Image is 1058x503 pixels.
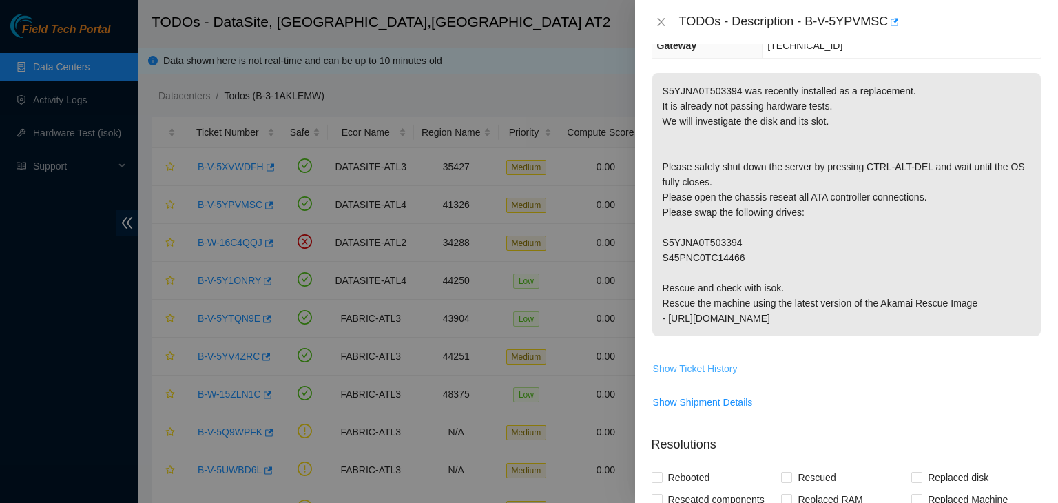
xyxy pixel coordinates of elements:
p: S5YJNA0T503394 was recently installed as a replacement. It is already not passing hardware tests.... [652,73,1041,336]
span: Show Shipment Details [653,395,753,410]
span: Show Ticket History [653,361,738,376]
span: Replaced disk [922,466,994,489]
span: close [656,17,667,28]
div: TODOs - Description - B-V-5YPVMSC [679,11,1041,33]
span: [TECHNICAL_ID] [767,40,842,51]
button: Close [652,16,671,29]
span: Rescued [792,466,841,489]
span: Gateway [657,40,697,51]
p: Resolutions [652,424,1041,454]
button: Show Shipment Details [652,391,754,413]
button: Show Ticket History [652,358,738,380]
span: Rebooted [663,466,716,489]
